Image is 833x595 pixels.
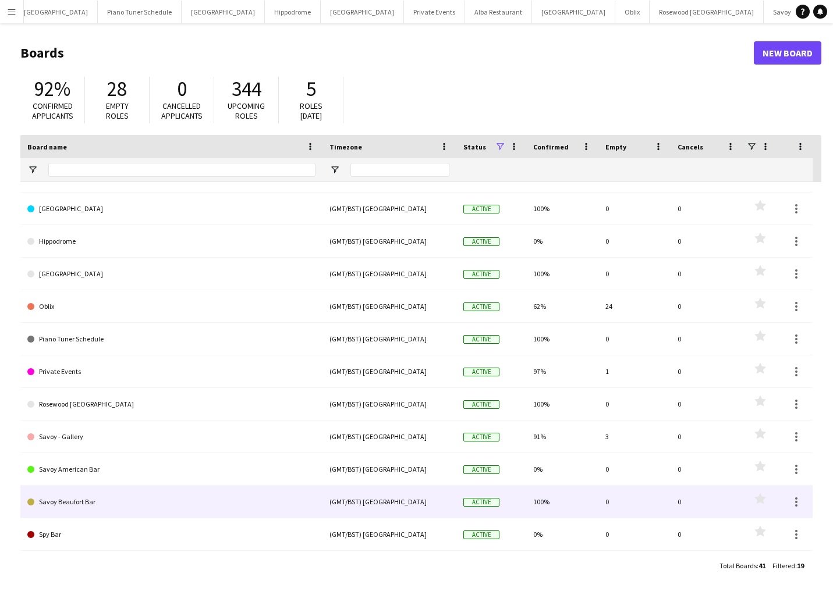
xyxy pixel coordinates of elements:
div: 0 [671,258,743,290]
span: Active [463,465,499,474]
div: 0 [671,225,743,257]
div: (GMT/BST) [GEOGRAPHIC_DATA] [322,421,456,453]
div: 0 [671,290,743,322]
div: 0% [526,453,598,485]
span: 344 [232,76,261,102]
span: Timezone [329,142,362,151]
div: 0 [671,355,743,387]
span: Active [463,335,499,344]
div: 0% [526,225,598,257]
div: (GMT/BST) [GEOGRAPHIC_DATA] [322,355,456,387]
div: 91% [526,421,598,453]
span: Active [463,270,499,279]
span: Active [463,400,499,409]
div: 62% [526,290,598,322]
div: 100% [526,388,598,420]
div: (GMT/BST) [GEOGRAPHIC_DATA] [322,225,456,257]
span: 0 [177,76,187,102]
span: Upcoming roles [228,101,265,121]
button: Rosewood [GEOGRAPHIC_DATA] [650,1,764,23]
span: 41 [758,561,765,570]
div: (GMT/BST) [GEOGRAPHIC_DATA] [322,290,456,322]
span: Active [463,530,499,539]
a: Rosewood [GEOGRAPHIC_DATA] [27,388,316,421]
button: [GEOGRAPHIC_DATA] [321,1,404,23]
div: 0 [598,193,671,225]
div: 0 [598,323,671,355]
span: Active [463,302,499,311]
div: 0 [671,486,743,518]
div: 100% [526,486,598,518]
span: Status [463,142,486,151]
div: : [772,554,804,577]
span: Cancelled applicants [161,101,203,121]
div: 0 [671,193,743,225]
span: Active [463,433,499,441]
div: 0 [671,323,743,355]
div: 0 [671,551,743,583]
div: 0 [598,518,671,550]
div: (GMT/BST) [GEOGRAPHIC_DATA] [322,486,456,518]
span: Confirmed [533,142,569,151]
button: Open Filter Menu [329,165,340,175]
span: Active [463,498,499,507]
span: 5 [306,76,316,102]
div: (GMT/BST) [GEOGRAPHIC_DATA] [322,551,456,583]
button: Hippodrome [265,1,321,23]
div: 100% [526,258,598,290]
input: Board name Filter Input [48,163,316,177]
button: Oblix [615,1,650,23]
a: Private Events [27,355,316,388]
a: Savoy - Gallery [27,421,316,453]
div: 0 [671,421,743,453]
div: (GMT/BST) [GEOGRAPHIC_DATA] [322,388,456,420]
button: Alba Restaurant [465,1,532,23]
input: Timezone Filter Input [350,163,449,177]
div: 1 [598,355,671,387]
button: [GEOGRAPHIC_DATA] [182,1,265,23]
a: Hippodrome [27,225,316,258]
div: 0 [598,258,671,290]
span: 19 [797,561,804,570]
a: [GEOGRAPHIC_DATA] [27,193,316,225]
a: Spy Bar [27,518,316,551]
div: 100% [526,551,598,583]
a: Savoy American Bar [27,453,316,486]
span: Filtered [772,561,795,570]
a: Oblix [27,290,316,323]
div: 0 [671,518,743,550]
div: 0 [671,388,743,420]
div: 100% [526,193,598,225]
div: 3 [598,421,671,453]
div: 24 [598,290,671,322]
button: Piano Tuner Schedule [98,1,182,23]
span: Cancels [678,142,703,151]
span: 92% [34,76,70,102]
span: Empty roles [106,101,129,121]
button: [GEOGRAPHIC_DATA] [532,1,615,23]
div: 97% [526,355,598,387]
div: (GMT/BST) [GEOGRAPHIC_DATA] [322,258,456,290]
div: 0% [526,518,598,550]
div: 0 [598,388,671,420]
div: 0 [598,486,671,518]
h1: Boards [20,44,754,62]
div: (GMT/BST) [GEOGRAPHIC_DATA] [322,323,456,355]
span: Active [463,205,499,213]
a: The Booking Office 1869 [27,551,316,583]
div: : [719,554,765,577]
div: 0 [598,453,671,485]
a: [GEOGRAPHIC_DATA] [27,258,316,290]
a: Piano Tuner Schedule [27,323,316,355]
div: 0 [671,453,743,485]
a: Savoy Beaufort Bar [27,486,316,518]
a: New Board [754,41,821,65]
button: Private Events [404,1,465,23]
span: Confirmed applicants [32,101,73,121]
div: 100% [526,323,598,355]
button: [GEOGRAPHIC_DATA] [15,1,98,23]
span: Active [463,368,499,376]
span: Empty [605,142,626,151]
span: 28 [107,76,127,102]
div: (GMT/BST) [GEOGRAPHIC_DATA] [322,193,456,225]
